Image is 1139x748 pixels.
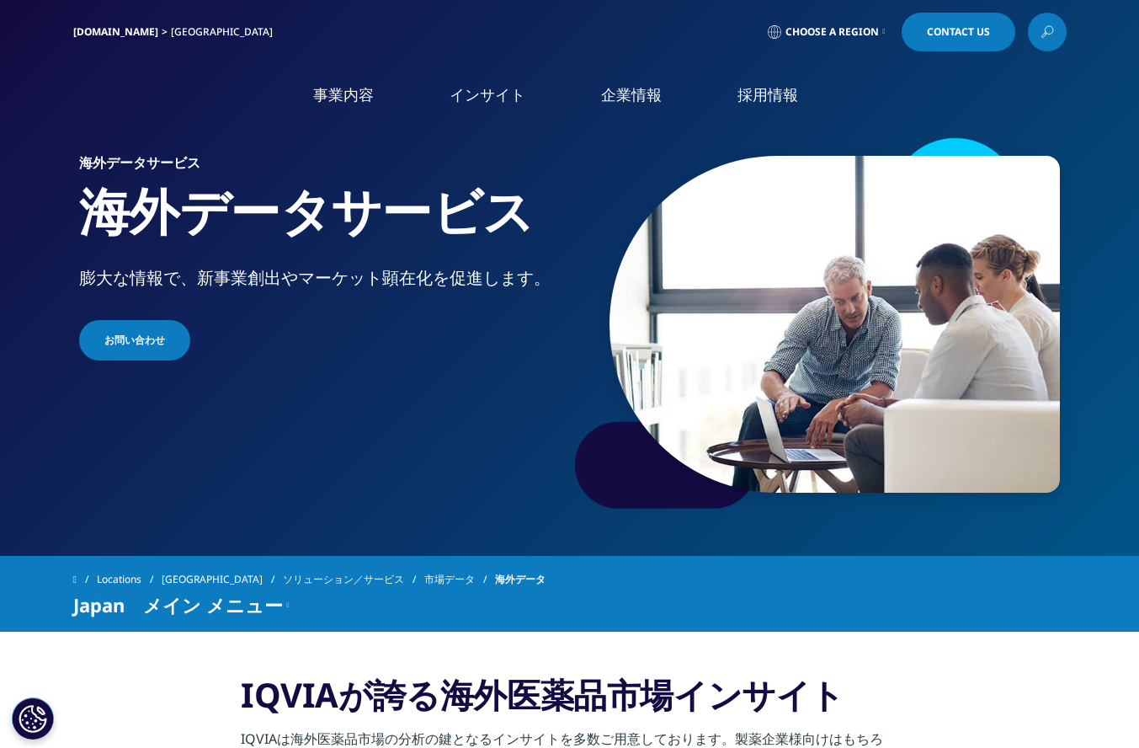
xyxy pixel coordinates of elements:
span: Japan メイン メニュー [73,595,283,615]
img: 073_meeting-around-laptop.jpg [609,156,1060,493]
span: Choose a Region [785,25,879,39]
div: [GEOGRAPHIC_DATA] [171,25,279,39]
span: Contact Us [927,27,990,37]
h3: IQVIAが誇る海外医薬品市場インサイト [241,674,898,729]
h1: 海外データサービス [79,179,563,266]
a: Contact Us [902,13,1015,51]
a: [DOMAIN_NAME] [73,24,158,39]
span: お問い合わせ [104,333,165,348]
a: 市場データ [424,564,495,595]
div: 膨大な情報で、新事業創出やマーケット顕在化を促進します。 [79,266,563,290]
a: 事業内容 [313,84,374,105]
a: お問い合わせ [79,320,190,361]
a: 企業情報 [601,84,662,105]
h6: 海外データサービス [79,156,563,179]
a: ソリューション／サービス [283,564,424,595]
a: [GEOGRAPHIC_DATA] [162,564,283,595]
a: 採用情報 [737,84,798,105]
span: 海外データ [495,564,546,595]
a: Locations [97,564,162,595]
a: インサイト [450,84,525,105]
nav: Primary [215,59,1067,139]
button: Cookie 設定 [12,697,54,740]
